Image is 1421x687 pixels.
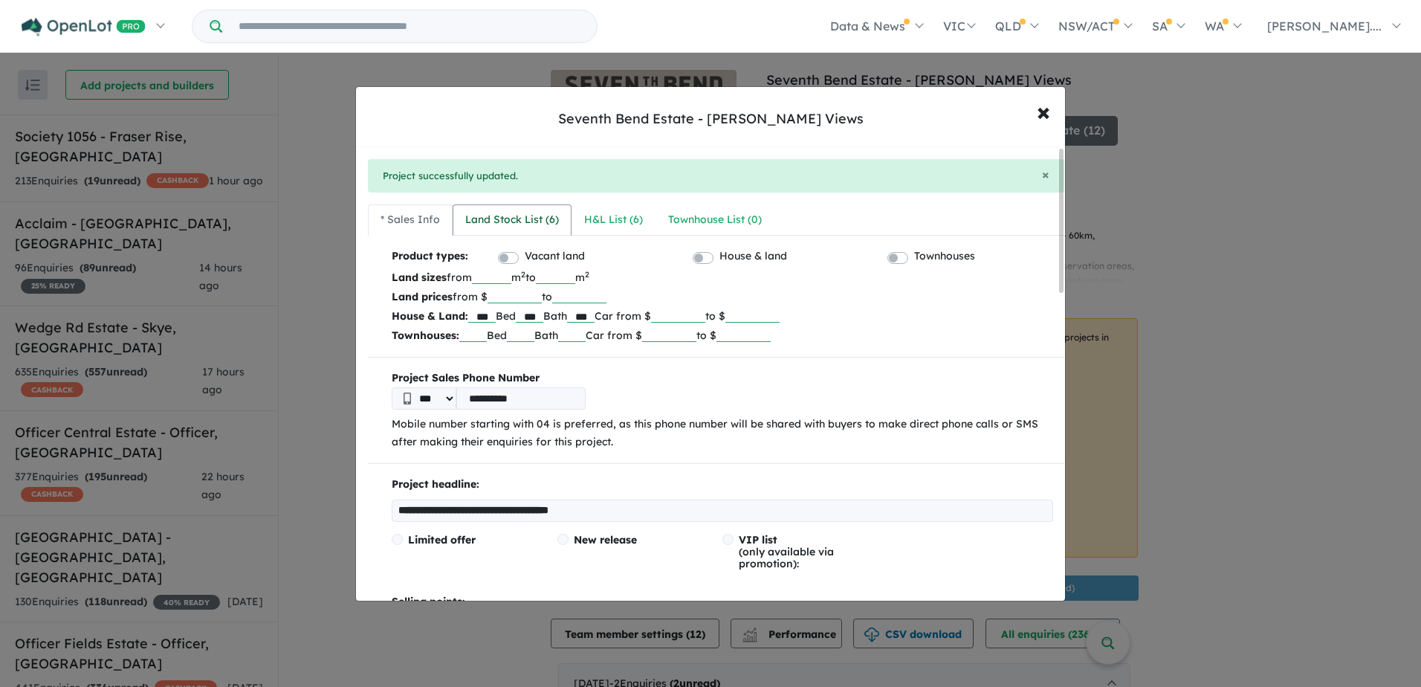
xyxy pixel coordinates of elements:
[392,329,459,342] b: Townhouses:
[392,370,1053,387] b: Project Sales Phone Number
[739,533,834,570] span: (only available via promotion):
[392,309,468,323] b: House & Land:
[584,211,643,229] div: H&L List ( 6 )
[392,593,1053,611] p: Selling points:
[1267,19,1382,33] span: [PERSON_NAME]....
[392,476,1053,494] p: Project headline:
[719,248,787,265] label: House & land
[574,533,637,546] span: New release
[465,211,559,229] div: Land Stock List ( 6 )
[392,287,1053,306] p: from $ to
[404,393,411,404] img: Phone icon
[521,269,525,280] sup: 2
[392,271,447,284] b: Land sizes
[225,10,594,42] input: Try estate name, suburb, builder or developer
[392,290,453,303] b: Land prices
[368,159,1064,193] div: Project successfully updated.
[392,248,468,268] b: Product types:
[914,248,975,265] label: Townhouses
[381,211,440,229] div: * Sales Info
[22,18,146,36] img: Openlot PRO Logo White
[1042,168,1049,181] button: Close
[525,248,585,265] label: Vacant land
[1037,95,1050,127] span: ×
[392,326,1053,345] p: Bed Bath Car from $ to $
[1042,166,1049,183] span: ×
[392,416,1053,451] p: Mobile number starting with 04 is preferred, as this phone number will be shared with buyers to m...
[739,533,777,546] span: VIP list
[558,109,864,129] div: Seventh Bend Estate - [PERSON_NAME] Views
[668,211,762,229] div: Townhouse List ( 0 )
[392,306,1053,326] p: Bed Bath Car from $ to $
[408,533,476,546] span: Limited offer
[585,269,589,280] sup: 2
[392,268,1053,287] p: from m to m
